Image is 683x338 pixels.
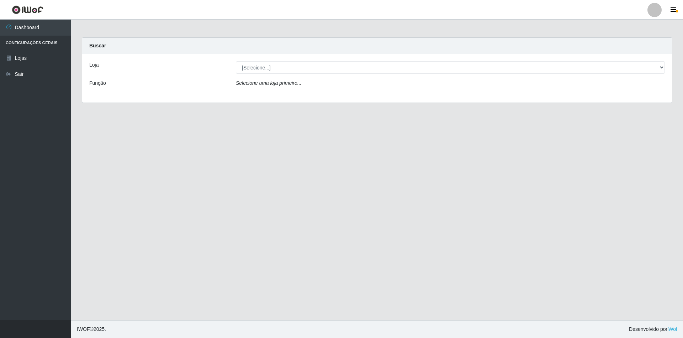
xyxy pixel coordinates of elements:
i: Selecione uma loja primeiro... [236,80,301,86]
span: © 2025 . [77,326,106,333]
span: IWOF [77,326,90,332]
strong: Buscar [89,43,106,48]
img: CoreUI Logo [12,5,43,14]
label: Função [89,79,106,87]
a: iWof [667,326,677,332]
span: Desenvolvido por [629,326,677,333]
label: Loja [89,61,99,69]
